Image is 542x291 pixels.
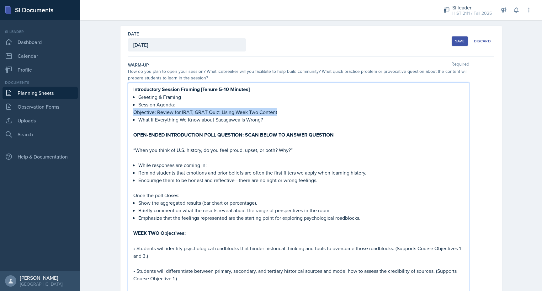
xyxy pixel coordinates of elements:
p: I [133,85,464,93]
p: Session Agenda: [138,101,464,108]
div: HIST 2111 / Fall 2025 [452,10,492,17]
a: Observation Forms [3,100,78,113]
p: Objective: Review for IRAT, GRAT Quiz: Using Week Two Content [133,108,464,116]
p: Encourage them to be honest and reflective—there are no right or wrong feelings. [138,176,464,184]
div: Si leader [3,29,78,35]
div: [GEOGRAPHIC_DATA] [20,281,62,287]
strong: OPEN-ENDED INTRODUCTION POLL QUESTION: SCAN BELOW TO ANSWER QUESTION [133,131,334,138]
p: While responses are coming in: [138,161,464,169]
a: Planning Sheets [3,87,78,99]
p: Briefly comment on what the results reveal about the range of perspectives in the room. [138,207,464,214]
h2: Planning Sheet [120,9,502,21]
div: Documents [3,80,78,85]
p: Emphasize that the feelings represented are the starting point for exploring psychological roadbl... [138,214,464,222]
div: [PERSON_NAME] [20,275,62,281]
div: Discard [474,39,491,44]
strong: WEEK TWO Objectives: [133,229,186,237]
a: Uploads [3,114,78,127]
div: Si leader [452,4,492,11]
a: Calendar [3,50,78,62]
p: • Students will differentiate between primary, secondary, and tertiary historical sources and mod... [133,267,464,282]
p: Show the aggregated results (bar chart or percentage). [138,199,464,207]
div: Help & Documentation [3,150,78,163]
p: Greeting & Framing [138,93,464,101]
a: Dashboard [3,36,78,48]
p: Once the poll closes: [133,191,464,199]
p: Remind students that emotions and prior beliefs are often the first filters we apply when learnin... [138,169,464,176]
label: Warm-Up [128,62,149,68]
div: How do you plan to open your session? What icebreaker will you facilitate to help build community... [128,68,469,81]
button: Save [452,36,468,46]
label: Date [128,31,139,37]
div: Save [455,39,465,44]
a: Profile [3,63,78,76]
p: “When you think of U.S. history, do you feel proud, upset, or both? Why?” [133,146,464,154]
p: • Students will identify psychological roadblocks that hinder historical thinking and tools to ov... [133,245,464,260]
a: Search [3,128,78,141]
span: Required [451,62,469,68]
p: What If Everything We Know about Sacagawea Is Wrong? [138,116,464,123]
strong: ntroductory Session Framing [Tenure 5-10 Minutes] [135,86,250,93]
button: Discard [470,36,494,46]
